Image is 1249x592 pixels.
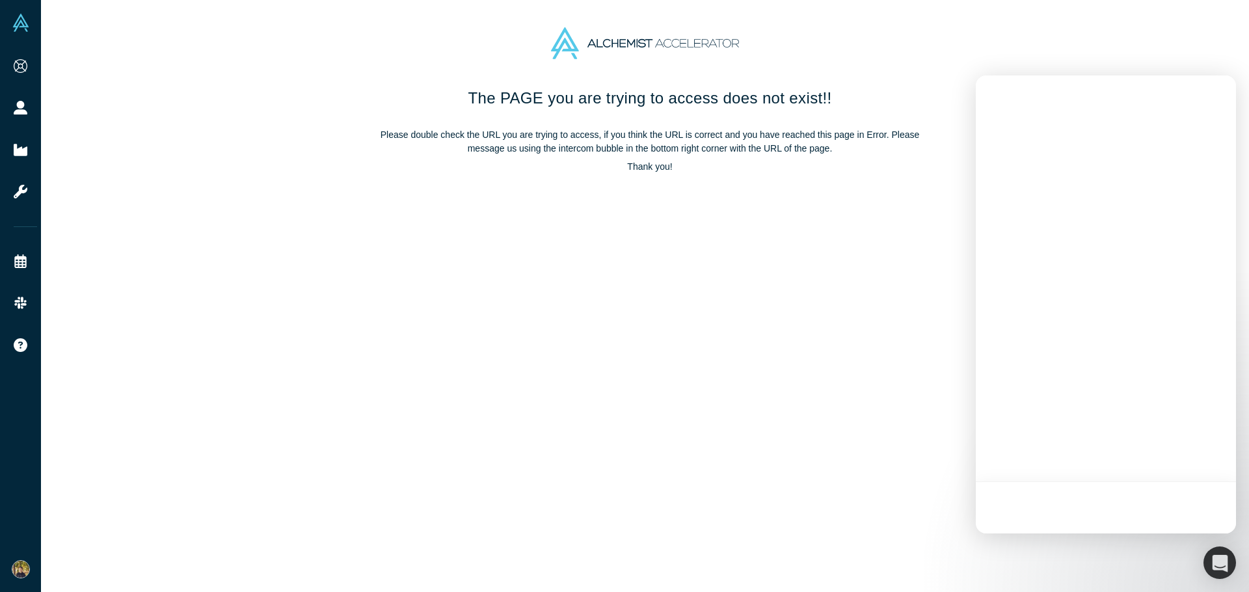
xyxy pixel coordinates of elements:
[377,128,923,155] p: Please double check the URL you are trying to access, if you think the URL is correct and you hav...
[377,87,923,110] h1: The PAGE you are trying to access does not exist!!
[377,160,923,174] p: Thank you!
[551,27,738,59] img: Alchemist Accelerator Logo
[12,560,30,578] img: Takafumi Kawano's Account
[12,14,30,32] img: Alchemist Vault Logo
